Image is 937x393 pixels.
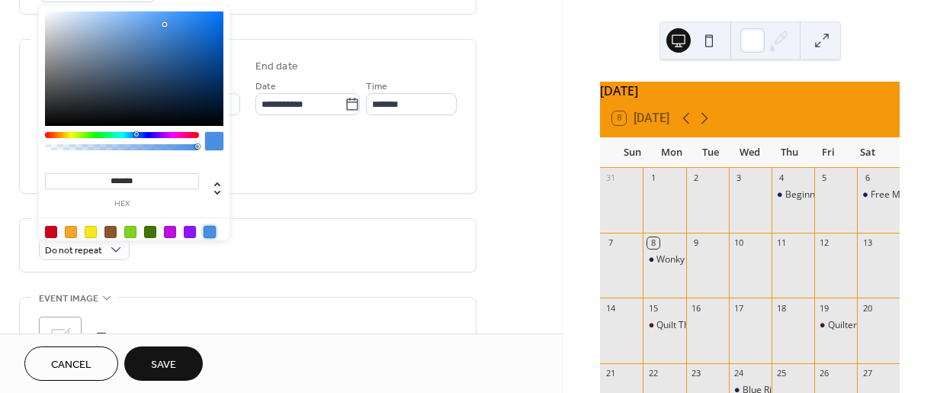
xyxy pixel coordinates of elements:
[652,137,692,168] div: Mon
[600,82,900,100] div: [DATE]
[691,172,702,184] div: 2
[819,172,830,184] div: 5
[733,302,745,314] div: 17
[809,137,849,168] div: Fri
[733,172,745,184] div: 3
[733,237,745,249] div: 10
[612,137,652,168] div: Sun
[819,302,830,314] div: 19
[124,346,203,381] button: Save
[656,253,752,266] div: Wonky Log Cabin class
[862,172,873,184] div: 6
[647,237,659,249] div: 8
[691,368,702,379] div: 23
[819,368,830,379] div: 26
[691,302,702,314] div: 16
[39,317,82,359] div: ;
[255,59,298,75] div: End date
[605,368,616,379] div: 21
[647,302,659,314] div: 15
[85,226,97,238] div: #F8E71C
[647,368,659,379] div: 22
[24,346,118,381] button: Cancel
[769,137,809,168] div: Thu
[643,253,685,266] div: Wonky Log Cabin class
[656,319,733,332] div: Quilt Therapy club
[151,357,176,373] span: Save
[776,237,788,249] div: 11
[691,137,730,168] div: Tue
[776,368,788,379] div: 25
[647,172,659,184] div: 1
[605,237,616,249] div: 7
[164,226,176,238] div: #BD10E0
[776,172,788,184] div: 4
[857,188,900,201] div: Free Motion Quilting class
[691,237,702,249] div: 9
[605,172,616,184] div: 31
[776,302,788,314] div: 18
[39,291,98,307] span: Event image
[848,137,887,168] div: Sat
[184,226,196,238] div: #9013FE
[104,226,117,238] div: #8B572A
[45,242,102,259] span: Do not repeat
[255,79,276,95] span: Date
[730,137,770,168] div: Wed
[65,226,77,238] div: #F5A623
[814,319,857,332] div: Quilters Guild of Indianapolis quilt show
[733,368,745,379] div: 24
[862,302,873,314] div: 20
[204,226,216,238] div: #4A90E2
[45,200,199,208] label: hex
[785,188,912,201] div: Beginning Piecing by Machine
[366,79,387,95] span: Time
[45,226,57,238] div: #D0021B
[862,368,873,379] div: 27
[819,237,830,249] div: 12
[772,188,814,201] div: Beginning Piecing by Machine
[862,237,873,249] div: 13
[605,302,616,314] div: 14
[144,226,156,238] div: #417505
[51,357,91,373] span: Cancel
[124,226,136,238] div: #7ED321
[643,319,685,332] div: Quilt Therapy club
